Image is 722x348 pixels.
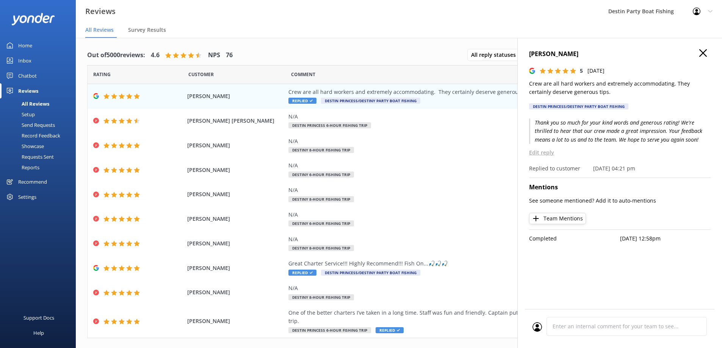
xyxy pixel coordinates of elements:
[187,141,285,150] span: [PERSON_NAME]
[699,49,707,58] button: Close
[529,148,711,157] p: Edit reply
[288,196,354,202] span: Destiny 8-Hour Fishing Trip
[5,98,49,109] div: All Reviews
[288,284,633,292] div: N/A
[529,234,620,243] p: Completed
[128,26,166,34] span: Survey Results
[288,270,316,276] span: Replied
[187,166,285,174] span: [PERSON_NAME]
[288,161,633,170] div: N/A
[187,92,285,100] span: [PERSON_NAME]
[529,103,628,109] div: Destin Princess/Destiny Party Boat Fishing
[288,327,371,333] span: Destin Princess 6-Hour Fishing Trip
[187,215,285,223] span: [PERSON_NAME]
[288,122,371,128] span: Destin Princess 6-Hour Fishing Trip
[288,294,354,300] span: Destiny 8-Hour Fishing Trip
[529,164,580,173] p: Replied to customer
[529,49,711,59] h4: [PERSON_NAME]
[5,120,55,130] div: Send Requests
[226,50,233,60] h4: 76
[5,109,76,120] a: Setup
[288,172,354,178] span: Destiny 6-Hour Fishing Trip
[529,213,586,224] button: Team Mentions
[5,109,35,120] div: Setup
[288,98,316,104] span: Replied
[288,235,633,243] div: N/A
[187,190,285,198] span: [PERSON_NAME]
[593,164,635,173] p: [DATE] 04:21 pm
[5,151,54,162] div: Requests Sent
[33,325,44,340] div: Help
[471,51,520,59] span: All reply statuses
[85,26,114,34] span: All Reviews
[529,80,711,97] p: Crew are all hard workers and extremely accommodating. They certainly deserve generous tips.
[288,211,633,219] div: N/A
[288,88,633,96] div: Crew are all hard workers and extremely accommodating. They certainly deserve generous tips.
[529,183,711,192] h4: Mentions
[5,162,76,173] a: Reports
[5,98,76,109] a: All Reviews
[376,327,404,333] span: Replied
[187,117,285,125] span: [PERSON_NAME] [PERSON_NAME]
[5,141,76,151] a: Showcase
[5,141,44,151] div: Showcase
[5,162,39,173] div: Reports
[18,38,32,53] div: Home
[187,239,285,248] span: [PERSON_NAME]
[288,309,633,326] div: One of the better charters I’ve taken in a long time. Staff was fun and friendly. Captain put us ...
[18,83,38,98] div: Reviews
[580,67,583,74] span: 5
[18,68,37,83] div: Chatbot
[93,71,111,78] span: Date
[208,50,220,60] h4: NPS
[151,50,160,60] h4: 4.6
[5,130,76,141] a: Record Feedback
[529,197,711,205] p: See someone mentioned? Add it to auto-mentions
[288,147,354,153] span: Destiny 8-Hour Fishing Trip
[321,98,420,104] span: Destin Princess/Destiny Party Boat Fishing
[18,174,47,189] div: Recommend
[18,189,36,204] div: Settings
[620,234,711,243] p: [DATE] 12:58pm
[288,220,354,226] span: Destiny 6-Hour Fishing Trip
[321,270,420,276] span: Destin Princess/Destiny Party Boat Fishing
[23,310,54,325] div: Support Docs
[85,5,116,17] h3: Reviews
[291,71,315,78] span: Question
[5,130,60,141] div: Record Feedback
[532,322,542,332] img: user_profile.svg
[87,50,145,60] h4: Out of 5000 reviews:
[5,120,76,130] a: Send Requests
[187,317,285,325] span: [PERSON_NAME]
[187,264,285,272] span: [PERSON_NAME]
[587,67,605,75] p: [DATE]
[11,13,55,25] img: yonder-white-logo.png
[288,137,633,145] div: N/A
[187,288,285,297] span: [PERSON_NAME]
[288,186,633,194] div: N/A
[288,245,354,251] span: Destiny 8-Hour Fishing Trip
[5,151,76,162] a: Requests Sent
[529,119,711,144] p: Thank you so much for your kind words and generous rating! We're thrilled to hear that our crew m...
[18,53,31,68] div: Inbox
[188,71,214,78] span: Date
[288,259,633,268] div: Great Charter Service!!! Highly Recommend!!! Fish On...🎣🎣🎣
[288,112,633,121] div: N/A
